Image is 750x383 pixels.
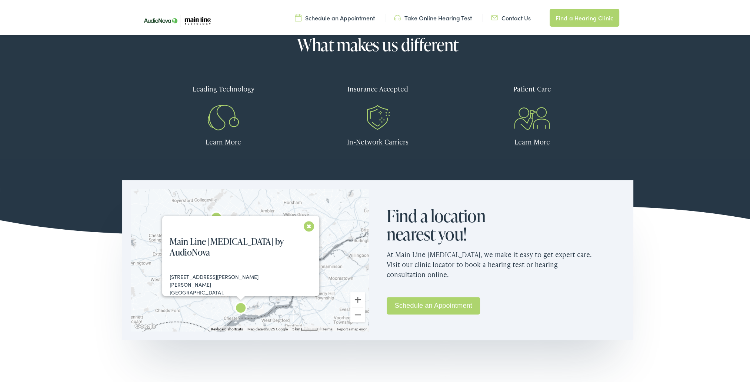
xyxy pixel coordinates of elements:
a: Learn More [514,136,550,145]
div: Main Line Audiology by AudioNova [207,208,225,226]
a: Main Line [MEDICAL_DATA] by AudioNova [170,234,284,257]
span: 5 km [292,326,300,330]
h2: What makes us different [152,34,604,53]
button: Close [303,218,316,231]
a: In-Network Carriers [347,136,409,145]
a: Learn More [206,136,241,145]
button: Zoom out [350,306,365,321]
button: Keyboard shortcuts [211,325,243,330]
a: Take Online Hearing Test [394,12,472,20]
a: Find a Hearing Clinic [550,7,619,25]
img: utility icon [394,12,401,20]
a: Open this area in Google Maps (opens a new window) [133,320,157,330]
img: Google [133,320,157,330]
div: Leading Technology [152,76,295,98]
a: Terms (opens in new tab) [322,326,333,330]
div: Patient Care [460,76,604,98]
div: Main Line Audiology by AudioNova [232,299,250,316]
div: [PERSON_NAME][GEOGRAPHIC_DATA], [GEOGRAPHIC_DATA] 19078 [170,279,259,302]
a: Insurance Accepted [306,76,450,120]
span: Map data ©2025 Google [247,326,288,330]
img: utility icon [295,12,301,20]
button: Zoom in [350,291,365,306]
a: Report a map error [337,326,367,330]
a: Contact Us [491,12,531,20]
p: At Main Line [MEDICAL_DATA], we make it easy to get expert care. Visit our clinic locator to book... [387,242,624,284]
div: Insurance Accepted [306,76,450,98]
a: Schedule an Appointment [295,12,375,20]
div: [STREET_ADDRESS][PERSON_NAME] [170,271,259,279]
img: utility icon [491,12,498,20]
a: Leading Technology [152,76,295,120]
a: Schedule an Appointment [387,296,480,313]
button: Map Scale: 5 km per 43 pixels [290,324,320,330]
h2: Find a location nearest you! [387,205,505,242]
a: Patient Care [460,76,604,120]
